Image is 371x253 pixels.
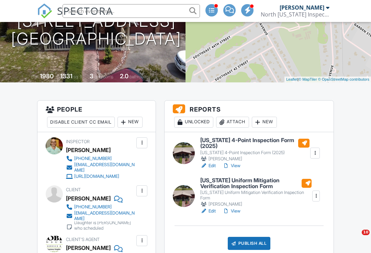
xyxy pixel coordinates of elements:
[223,162,240,169] a: View
[252,117,277,128] div: New
[74,162,135,173] div: [EMAIL_ADDRESS][DOMAIN_NAME]
[284,77,371,82] div: |
[280,4,324,11] div: [PERSON_NAME]
[74,156,112,161] div: [PHONE_NUMBER]
[66,162,135,173] a: [EMAIL_ADDRESS][DOMAIN_NAME]
[200,156,310,162] div: [PERSON_NAME]
[223,208,240,215] a: View
[200,177,312,189] h6: [US_STATE] Uniform Mitigation Verification Inspection Form
[362,230,370,235] span: 10
[74,210,135,221] div: [EMAIL_ADDRESS][DOMAIN_NAME]
[66,204,135,210] a: [PHONE_NUMBER]
[318,77,369,81] a: © OpenStreetMap contributors
[74,74,83,79] span: sq. ft.
[174,117,213,128] div: Unlocked
[200,208,216,215] a: Edit
[200,177,312,208] a: [US_STATE] Uniform Mitigation Verification Inspection Form [US_STATE] Uniform Mitigation Verifica...
[216,117,249,128] div: Attach
[40,72,54,80] div: 1980
[165,101,334,132] h3: Reports
[200,162,216,169] a: Edit
[261,11,329,18] div: North Florida Inspection Solutions
[130,74,149,79] span: bathrooms
[200,150,310,156] div: [US_STATE] 4-Point Inspection Form (2025)
[11,12,181,48] h1: [STREET_ADDRESS] [GEOGRAPHIC_DATA]
[90,72,93,80] div: 3
[37,3,52,19] img: The Best Home Inspection Software - Spectora
[228,237,271,250] div: Publish All
[200,137,310,149] h6: [US_STATE] 4-Point Inspection Form (2025)
[74,174,119,179] div: [URL][DOMAIN_NAME]
[66,187,81,192] span: Client
[200,137,310,162] a: [US_STATE] 4-Point Inspection Form (2025) [US_STATE] 4-Point Inspection Form (2025) [PERSON_NAME]
[37,101,156,132] h3: People
[37,9,113,24] a: SPECTORA
[74,204,112,210] div: [PHONE_NUMBER]
[31,74,39,79] span: Built
[66,210,135,221] a: [EMAIL_ADDRESS][DOMAIN_NAME]
[348,230,364,246] iframe: Intercom live chat
[94,74,113,79] span: bedrooms
[66,145,111,155] div: [PERSON_NAME]
[66,237,100,242] span: Client's Agent
[66,155,135,162] a: [PHONE_NUMBER]
[117,117,143,128] div: New
[299,77,317,81] a: © MapTiler
[66,243,111,253] a: [PERSON_NAME]
[47,117,115,128] div: Disable Client CC Email
[60,72,72,80] div: 1331
[66,173,135,180] a: [URL][DOMAIN_NAME]
[200,190,312,201] div: [US_STATE] Uniform Mitigation Verification Inspection Form
[200,201,312,208] div: [PERSON_NAME]
[120,72,128,80] div: 2.0
[63,4,200,18] input: Search everything...
[66,193,111,204] div: [PERSON_NAME]
[66,139,90,144] span: Inspector
[74,220,135,231] div: Daughter is [PERSON_NAME] who scheduled
[286,77,297,81] a: Leaflet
